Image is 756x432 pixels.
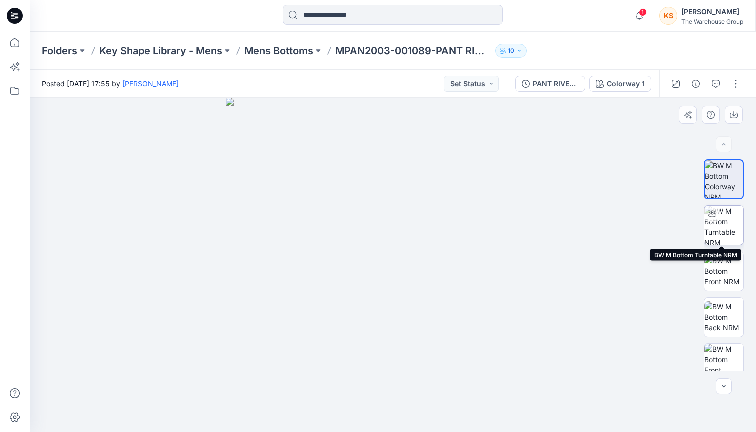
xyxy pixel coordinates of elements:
img: BW M Bottom Turntable NRM [704,206,743,245]
img: BW M Bottom Colorway NRM [705,160,743,198]
div: [PERSON_NAME] [681,6,743,18]
span: Posted [DATE] 17:55 by [42,78,179,89]
button: PANT RIVET WATER RESISTANT-MPAN2003-001089 [515,76,585,92]
a: Folders [42,44,77,58]
span: 1 [639,8,647,16]
img: BW M Bottom Back NRM [704,301,743,333]
img: BW M Bottom Front CloseUp NRM [704,344,743,383]
div: KS [659,7,677,25]
a: Key Shape Library - Mens [99,44,222,58]
p: MPAN2003-001089-PANT RIVET WATER RESISTANT [335,44,491,58]
button: 10 [495,44,527,58]
img: eyJhbGciOiJIUzI1NiIsImtpZCI6IjAiLCJzbHQiOiJzZXMiLCJ0eXAiOiJKV1QifQ.eyJkYXRhIjp7InR5cGUiOiJzdG9yYW... [226,98,560,432]
button: Details [688,76,704,92]
img: BW M Bottom Front NRM [704,255,743,287]
p: 10 [508,45,514,56]
div: PANT RIVET WATER RESISTANT-MPAN2003-001089 [533,78,579,89]
a: [PERSON_NAME] [122,79,179,88]
div: Colorway 1 [607,78,645,89]
a: Mens Bottoms [244,44,313,58]
div: The Warehouse Group [681,18,743,25]
button: Colorway 1 [589,76,651,92]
